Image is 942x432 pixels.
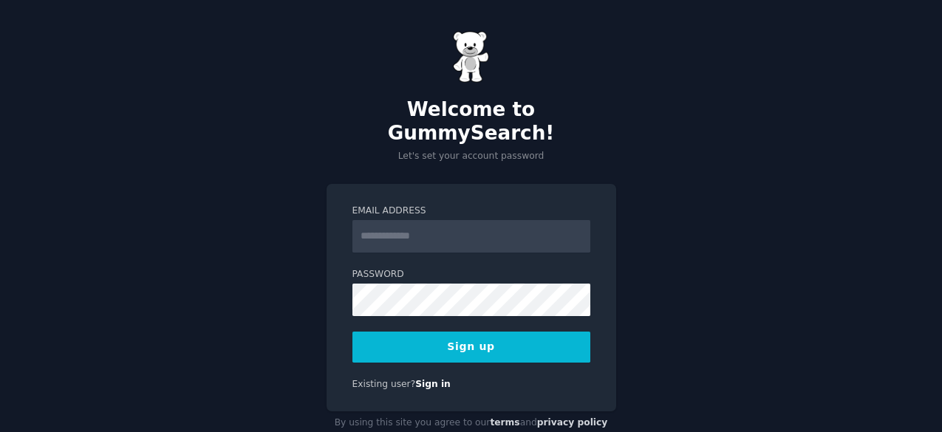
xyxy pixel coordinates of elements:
img: Gummy Bear [453,31,490,83]
a: Sign in [415,379,451,389]
button: Sign up [352,332,590,363]
span: Existing user? [352,379,416,389]
h2: Welcome to GummySearch! [327,98,616,145]
a: privacy policy [537,417,608,428]
label: Email Address [352,205,590,218]
label: Password [352,268,590,281]
a: terms [490,417,519,428]
p: Let's set your account password [327,150,616,163]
